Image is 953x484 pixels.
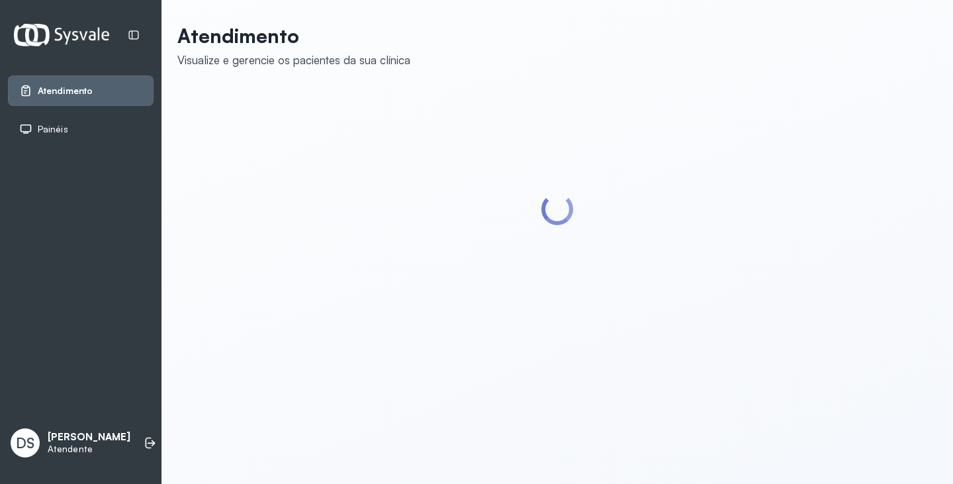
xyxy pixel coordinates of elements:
span: Painéis [38,124,68,135]
div: Visualize e gerencie os pacientes da sua clínica [177,53,410,67]
p: Atendimento [177,24,410,48]
img: Logotipo do estabelecimento [14,24,109,46]
a: Atendimento [19,84,142,97]
p: [PERSON_NAME] [48,431,130,444]
p: Atendente [48,444,130,455]
span: Atendimento [38,85,93,97]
